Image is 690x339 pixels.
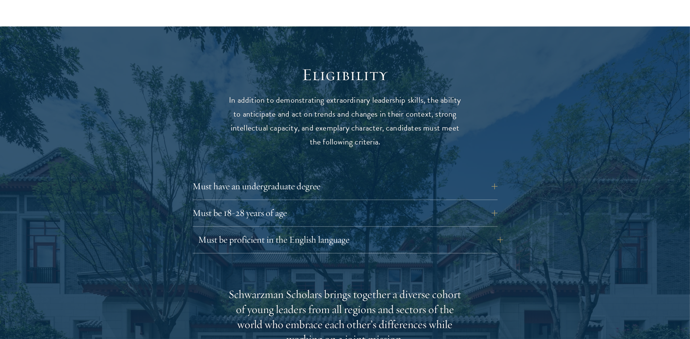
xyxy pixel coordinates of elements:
p: In addition to demonstrating extraordinary leadership skills, the ability to anticipate and act o... [228,94,462,149]
button: Must be proficient in the English language [198,231,503,249]
button: Must have an undergraduate degree [193,178,498,196]
h2: Eligibility [228,64,462,85]
button: Must be 18-28 years of age [193,204,498,222]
